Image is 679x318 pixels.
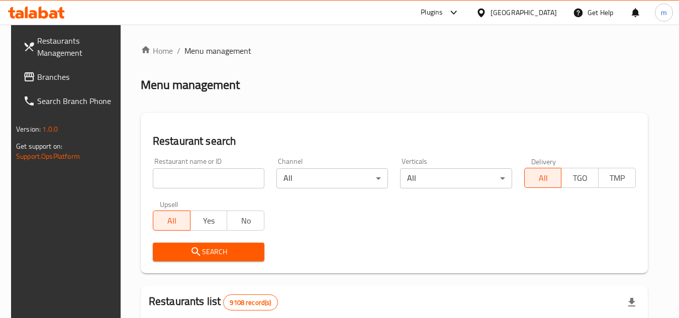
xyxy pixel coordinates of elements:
button: All [153,210,190,231]
div: All [276,168,388,188]
span: Menu management [184,45,251,57]
span: Branches [37,71,117,83]
div: All [400,168,512,188]
div: Plugins [421,7,443,19]
label: Delivery [531,158,556,165]
button: Yes [190,210,228,231]
span: 1.0.0 [42,123,58,136]
a: Restaurants Management [15,29,125,65]
h2: Restaurants list [149,294,278,310]
button: TGO [561,168,599,188]
h2: Menu management [141,77,240,93]
span: All [157,214,186,228]
div: Total records count [223,294,277,310]
div: Export file [620,290,644,314]
span: Version: [16,123,41,136]
button: Search [153,243,264,261]
span: No [231,214,260,228]
span: Restaurants Management [37,35,117,59]
span: 9108 record(s) [224,298,277,307]
nav: breadcrumb [141,45,648,57]
span: Get support on: [16,140,62,153]
span: Search Branch Phone [37,95,117,107]
a: Support.OpsPlatform [16,150,80,163]
button: All [524,168,562,188]
div: [GEOGRAPHIC_DATA] [491,7,557,18]
span: Search [161,246,256,258]
h2: Restaurant search [153,134,636,149]
a: Search Branch Phone [15,89,125,113]
li: / [177,45,180,57]
button: No [227,210,264,231]
span: All [529,171,558,185]
span: Yes [195,214,224,228]
a: Branches [15,65,125,89]
span: m [661,7,667,18]
span: TGO [565,171,595,185]
a: Home [141,45,173,57]
span: TMP [603,171,632,185]
input: Search for restaurant name or ID.. [153,168,264,188]
label: Upsell [160,200,178,207]
button: TMP [598,168,636,188]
